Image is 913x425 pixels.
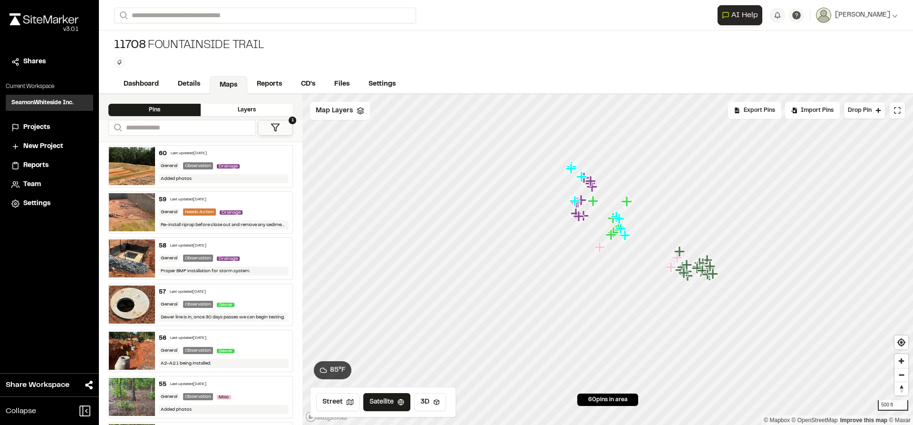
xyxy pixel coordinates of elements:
a: Details [168,75,210,93]
div: Map marker [705,260,717,273]
a: Settings [359,75,405,93]
div: Map marker [677,261,690,274]
div: Map marker [694,257,707,269]
button: Search [108,120,126,136]
img: User [816,8,831,23]
p: Current Workspace [6,82,93,91]
button: Drop Pin [844,102,885,119]
div: Map marker [675,264,688,277]
div: Proper BMP installation for storm system. [159,267,289,276]
div: Added photos [159,405,289,414]
button: Find my location [894,336,908,349]
a: Maxar [889,417,911,424]
div: 56 [159,334,166,343]
a: New Project [11,141,87,152]
div: Open AI Assistant [718,5,766,25]
div: Last updated [DATE] [171,151,207,157]
div: Map marker [692,261,705,273]
div: Map marker [576,171,589,183]
span: Team [23,179,41,190]
div: Map marker [702,268,715,281]
div: Needs Action [183,208,216,216]
div: Map marker [573,210,586,223]
a: Mapbox [764,417,790,424]
div: Map marker [672,252,684,264]
a: Reports [247,75,291,93]
div: Oh geez...please don't... [10,25,78,34]
div: Map marker [585,175,598,188]
div: Map marker [579,172,592,185]
div: Map marker [585,178,597,190]
div: Map marker [682,270,695,282]
div: Map marker [692,262,704,275]
button: Reset bearing to north [894,382,908,395]
span: AI Help [731,10,758,21]
div: Fountainside Trail [114,38,264,53]
a: Team [11,179,87,190]
div: Map marker [576,194,588,207]
div: Observation [183,162,213,169]
button: Zoom out [894,368,908,382]
div: Map marker [681,259,694,271]
span: Drainage [217,164,240,168]
a: Dashboard [114,75,168,93]
div: Last updated [DATE] [170,289,206,295]
div: A2-A2.1 being installed. [159,359,289,368]
div: Map marker [702,254,714,267]
div: Observation [183,393,213,400]
img: file [109,239,155,277]
span: Sewer [217,349,234,353]
button: Zoom in [894,354,908,368]
button: Satellite [363,393,410,411]
button: Edit Tags [114,57,125,68]
div: Map marker [606,229,618,241]
a: Settings [11,198,87,209]
span: Drainage [220,210,243,215]
span: [PERSON_NAME] [835,10,890,20]
span: Map Layers [316,106,353,116]
div: Re-install riprap before close out and remove any sediment buildup. Overall ponds are in good con... [159,220,289,229]
div: Observation [183,255,213,262]
a: Map feedback [840,417,887,424]
canvas: Map [302,94,913,425]
div: General [159,208,179,216]
span: Import Pins [801,106,834,115]
div: Map marker [666,261,678,274]
a: OpenStreetMap [792,417,838,424]
span: New Project [23,141,63,152]
div: Map marker [608,212,620,225]
img: file [109,378,155,416]
div: Map marker [615,223,628,235]
div: Map marker [578,210,591,222]
div: Map marker [571,208,583,220]
span: 11708 [114,38,146,53]
button: Street [316,393,359,411]
a: Reports [11,160,87,171]
div: Observation [183,301,213,308]
span: Misc [217,395,231,399]
div: No pins available to export [728,102,781,119]
a: Files [325,75,359,93]
img: file [109,332,155,370]
img: rebrand.png [10,13,78,25]
div: Last updated [DATE] [170,243,206,249]
div: General [159,255,179,262]
span: Reports [23,160,49,171]
div: Map marker [608,227,621,239]
span: Collapse [6,405,36,417]
div: Map marker [622,196,634,208]
div: Map marker [594,241,607,254]
div: 60 [159,149,167,158]
div: 55 [159,380,166,389]
span: 60 pins in area [588,395,628,404]
a: Projects [11,122,87,133]
div: Last updated [DATE] [170,336,206,341]
a: Maps [210,76,247,94]
div: General [159,162,179,169]
div: Map marker [587,181,599,193]
a: Shares [11,57,87,67]
div: Map marker [708,268,720,280]
span: Share Workspace [6,379,69,391]
div: Map marker [614,213,626,225]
